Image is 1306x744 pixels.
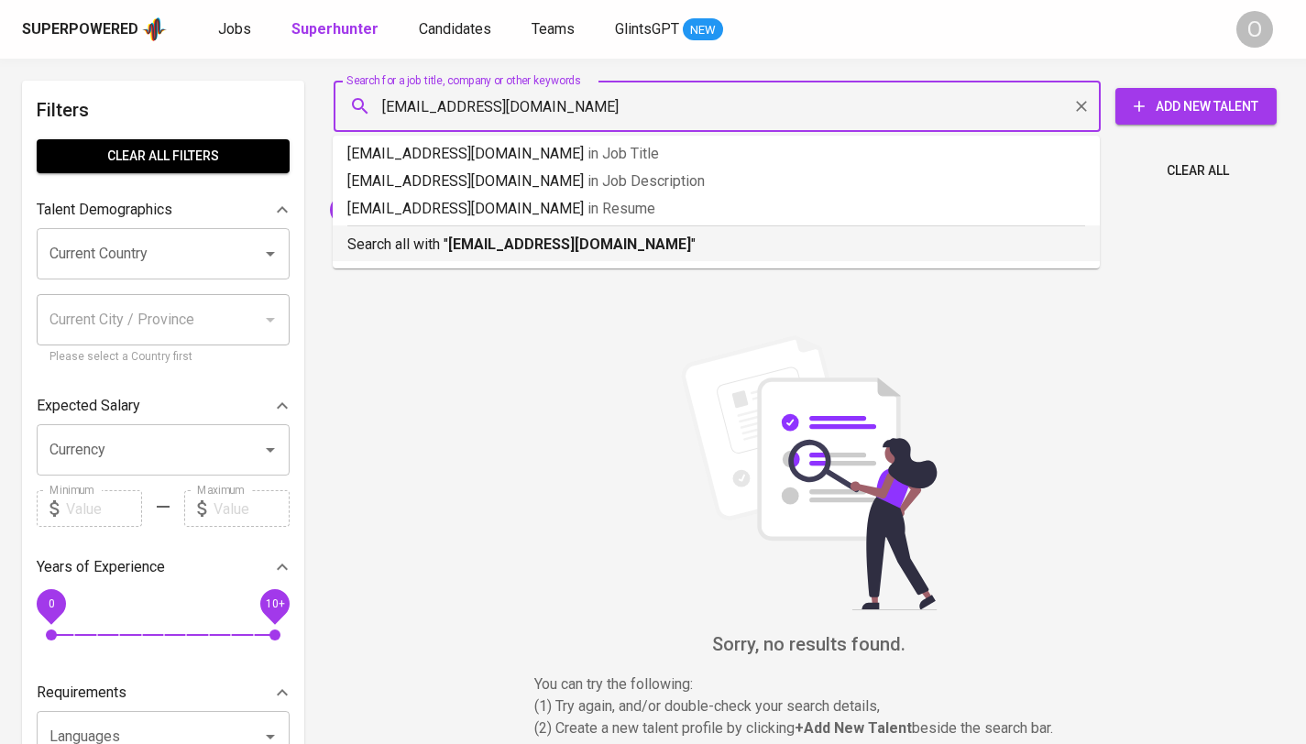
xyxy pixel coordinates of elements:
[37,395,140,417] p: Expected Salary
[534,695,1084,717] p: (1) Try again, and/or double-check your search details,
[48,597,54,610] span: 0
[448,235,691,253] b: [EMAIL_ADDRESS][DOMAIN_NAME]
[265,597,284,610] span: 10+
[22,19,138,40] div: Superpowered
[37,556,165,578] p: Years of Experience
[37,191,290,228] div: Talent Demographics
[37,674,290,711] div: Requirements
[419,20,491,38] span: Candidates
[347,234,1085,256] p: Search all with " "
[258,241,283,267] button: Open
[334,629,1284,659] h6: Sorry, no results found.
[37,95,290,125] h6: Filters
[66,490,142,527] input: Value
[795,719,912,737] b: + Add New Talent
[142,16,167,43] img: app logo
[347,170,1085,192] p: [EMAIL_ADDRESS][DOMAIN_NAME]
[37,199,172,221] p: Talent Demographics
[615,20,679,38] span: GlintsGPT
[218,18,255,41] a: Jobs
[587,145,659,162] span: in Job Title
[615,18,723,41] a: GlintsGPT NEW
[672,335,947,610] img: file_searching.svg
[347,143,1085,165] p: [EMAIL_ADDRESS][DOMAIN_NAME]
[1115,88,1277,125] button: Add New Talent
[587,200,655,217] span: in Resume
[1167,159,1229,182] span: Clear All
[49,348,277,367] p: Please select a Country first
[1236,11,1273,48] div: O
[419,18,495,41] a: Candidates
[330,201,543,218] span: [EMAIL_ADDRESS][DOMAIN_NAME]
[1069,93,1094,119] button: Clear
[1130,95,1262,118] span: Add New Talent
[534,717,1084,739] p: (2) Create a new talent profile by clicking beside the search bar.
[587,172,705,190] span: in Job Description
[214,490,290,527] input: Value
[218,20,251,38] span: Jobs
[51,145,275,168] span: Clear All filters
[330,195,562,224] div: [EMAIL_ADDRESS][DOMAIN_NAME]
[683,21,723,39] span: NEW
[37,388,290,424] div: Expected Salary
[291,20,379,38] b: Superhunter
[534,673,1084,695] p: You can try the following :
[291,18,382,41] a: Superhunter
[1159,154,1236,188] button: Clear All
[37,139,290,173] button: Clear All filters
[22,16,167,43] a: Superpoweredapp logo
[37,682,126,704] p: Requirements
[532,18,578,41] a: Teams
[347,198,1085,220] p: [EMAIL_ADDRESS][DOMAIN_NAME]
[37,549,290,585] div: Years of Experience
[258,437,283,463] button: Open
[532,20,575,38] span: Teams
